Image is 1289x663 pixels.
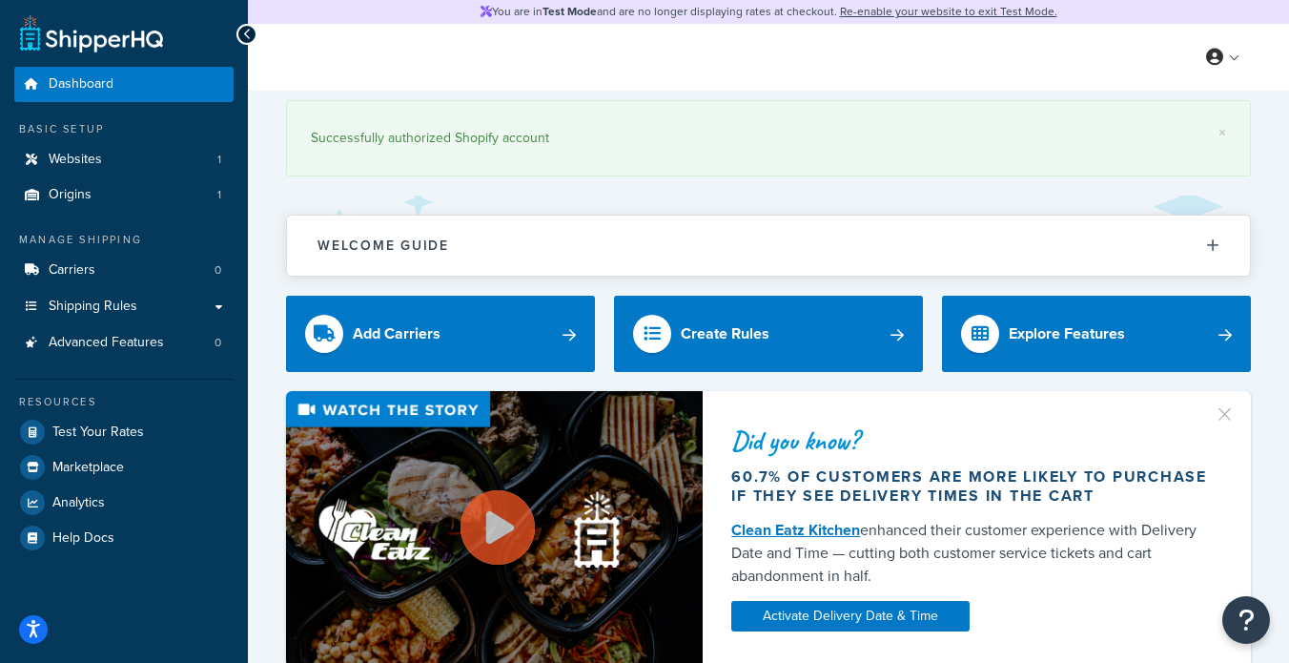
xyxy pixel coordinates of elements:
[731,467,1222,506] div: 60.7% of customers are more likely to purchase if they see delivery times in the cart
[311,125,1226,152] div: Successfully authorized Shopify account
[215,262,221,279] span: 0
[49,187,92,203] span: Origins
[52,495,105,511] span: Analytics
[14,325,234,361] li: Advanced Features
[14,232,234,248] div: Manage Shipping
[49,76,113,93] span: Dashboard
[215,335,221,351] span: 0
[731,427,1222,454] div: Did you know?
[14,394,234,410] div: Resources
[1009,321,1125,347] div: Explore Features
[14,177,234,213] a: Origins1
[942,296,1251,372] a: Explore Features
[49,152,102,168] span: Websites
[353,321,440,347] div: Add Carriers
[317,238,449,253] h2: Welcome Guide
[1218,125,1226,140] a: ×
[14,177,234,213] li: Origins
[542,3,597,20] strong: Test Mode
[614,296,923,372] a: Create Rules
[52,425,144,441] span: Test Your Rates
[14,142,234,177] a: Websites1
[840,3,1057,20] a: Re-enable your website to exit Test Mode.
[731,519,860,541] a: Clean Eatz Kitchen
[14,325,234,361] a: Advanced Features0
[14,121,234,137] div: Basic Setup
[217,152,221,168] span: 1
[1222,596,1270,644] button: Open Resource Center
[14,67,234,102] a: Dashboard
[14,289,234,324] a: Shipping Rules
[287,216,1250,276] button: Welcome Guide
[14,521,234,555] a: Help Docs
[731,519,1222,588] div: enhanced their customer experience with Delivery Date and Time — cutting both customer service ti...
[14,486,234,520] a: Analytics
[49,335,164,351] span: Advanced Features
[681,321,769,347] div: Create Rules
[217,187,221,203] span: 1
[52,530,114,547] span: Help Docs
[52,460,124,476] span: Marketplace
[14,415,234,449] a: Test Your Rates
[14,253,234,288] li: Carriers
[731,601,970,632] a: Activate Delivery Date & Time
[49,299,137,315] span: Shipping Rules
[49,262,95,279] span: Carriers
[286,296,595,372] a: Add Carriers
[14,450,234,485] a: Marketplace
[14,253,234,288] a: Carriers0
